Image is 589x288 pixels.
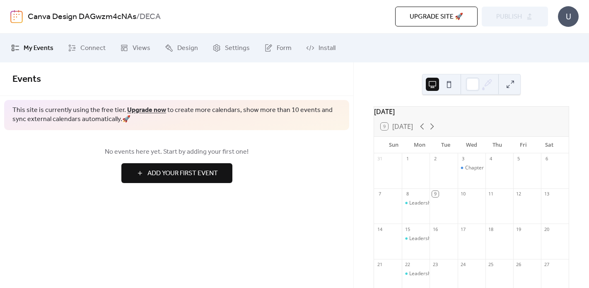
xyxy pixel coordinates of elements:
span: Settings [225,43,250,53]
div: Leadership Meeting [409,270,455,277]
a: Connect [62,37,112,59]
a: Canva Design DAGwzm4cNAs [28,9,136,25]
div: 4 [488,156,494,162]
div: 7 [377,191,383,197]
div: 12 [516,191,522,197]
div: 8 [404,191,410,197]
div: 11 [488,191,494,197]
div: 3 [460,156,466,162]
div: [DATE] [374,107,569,117]
b: DECA [140,9,161,25]
div: 5 [516,156,522,162]
span: This site is currently using the free tier. to create more calendars, show more than 10 events an... [12,106,341,124]
span: Add Your First Event [147,169,218,179]
div: Leadership Meeting [402,270,430,277]
a: Upgrade now [127,104,166,117]
span: No events here yet. Start by adding your first one! [12,147,341,157]
div: 31 [377,156,383,162]
div: Leadership Meeting [402,200,430,207]
div: 17 [460,226,466,232]
div: 15 [404,226,410,232]
span: Events [12,70,41,88]
span: Install [319,43,336,53]
div: Leadership Meeting [402,235,430,242]
div: Fri [510,137,536,153]
a: Add Your First Event [12,163,341,183]
div: 2 [432,156,438,162]
div: 27 [543,262,550,268]
div: Mon [407,137,433,153]
div: Leadership Meeting [409,235,455,242]
div: 10 [460,191,466,197]
img: logo [10,10,23,23]
span: My Events [24,43,53,53]
span: Upgrade site 🚀 [410,12,463,22]
a: Settings [206,37,256,59]
div: Sat [536,137,562,153]
div: 14 [377,226,383,232]
div: 21 [377,262,383,268]
div: Tue [432,137,459,153]
div: 1 [404,156,410,162]
span: Form [277,43,292,53]
b: / [136,9,140,25]
div: 22 [404,262,410,268]
a: Form [258,37,298,59]
div: 26 [516,262,522,268]
a: My Events [5,37,60,59]
div: Chapter Meeting [465,164,504,171]
button: Add Your First Event [121,163,232,183]
a: Install [300,37,342,59]
div: 24 [460,262,466,268]
span: Connect [80,43,106,53]
div: 20 [543,226,550,232]
div: 6 [543,156,550,162]
div: Sun [381,137,407,153]
a: Views [114,37,157,59]
div: 9 [432,191,438,197]
div: 25 [488,262,494,268]
div: 18 [488,226,494,232]
div: Chapter Meeting [458,164,485,171]
div: 23 [432,262,438,268]
span: Views [133,43,150,53]
div: Leadership Meeting [409,200,455,207]
button: Upgrade site 🚀 [395,7,478,26]
a: Design [159,37,204,59]
div: Thu [484,137,510,153]
div: U [558,6,579,27]
div: 16 [432,226,438,232]
div: Wed [459,137,485,153]
div: 19 [516,226,522,232]
span: Design [177,43,198,53]
div: 13 [543,191,550,197]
